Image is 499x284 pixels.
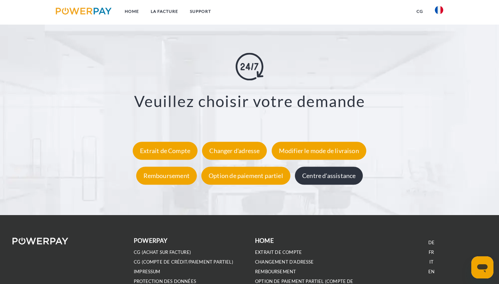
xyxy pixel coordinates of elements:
img: fr [435,6,443,14]
img: logo-powerpay.svg [56,8,112,15]
a: Centre d'assistance [293,172,365,180]
a: CG (Compte de crédit/paiement partiel) [134,259,233,265]
a: FR [429,249,434,255]
h3: Veuillez choisir votre demande [34,92,465,111]
div: Modifier le mode de livraison [272,142,366,160]
a: Option de paiement partiel [200,172,292,180]
a: EN [428,269,435,275]
iframe: Bouton de lancement de la fenêtre de messagerie [471,256,493,278]
a: DE [428,240,435,246]
a: CG (achat sur facture) [134,249,191,255]
a: Changement d'adresse [255,259,314,265]
a: IMPRESSUM [134,269,160,275]
a: Modifier le mode de livraison [270,147,368,155]
a: Support [184,5,217,18]
img: logo-powerpay-white.svg [12,238,68,245]
a: IT [429,259,434,265]
div: Changer d'adresse [202,142,267,160]
div: Remboursement [136,167,197,185]
b: Home [255,237,274,244]
a: EXTRAIT DE COMPTE [255,249,302,255]
a: Remboursement [134,172,199,180]
b: POWERPAY [134,237,167,244]
img: online-shopping.svg [236,53,263,81]
div: Option de paiement partiel [201,167,290,185]
a: Home [119,5,145,18]
a: CG [411,5,429,18]
div: Extrait de Compte [133,142,198,160]
a: Extrait de Compte [131,147,199,155]
a: REMBOURSEMENT [255,269,296,275]
a: LA FACTURE [145,5,184,18]
a: Changer d'adresse [200,147,269,155]
div: Centre d'assistance [295,167,363,185]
